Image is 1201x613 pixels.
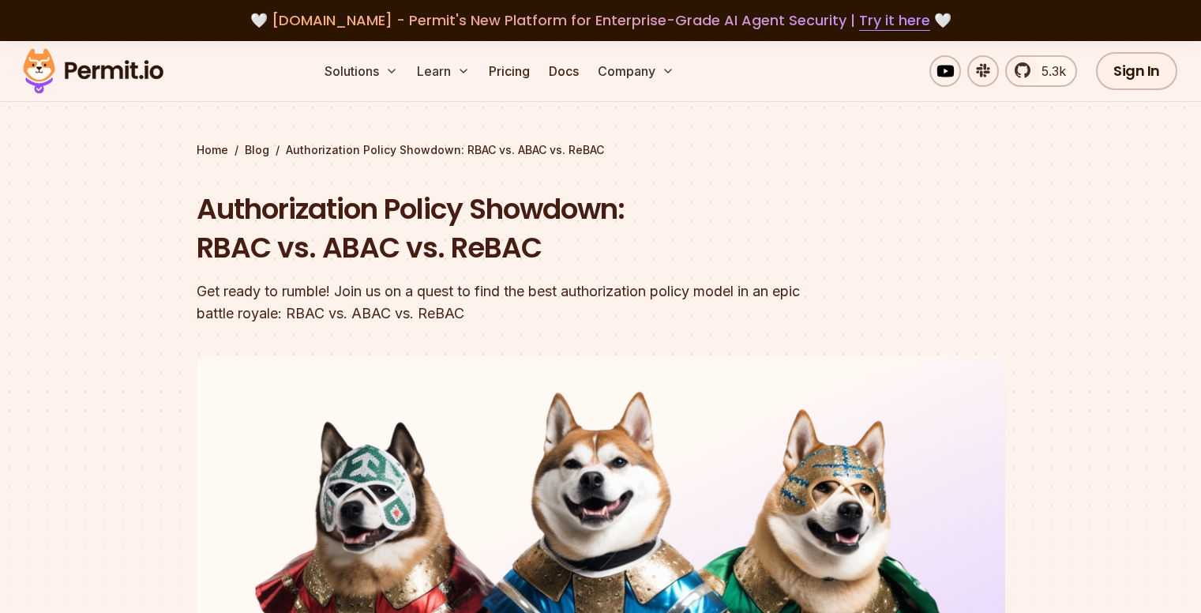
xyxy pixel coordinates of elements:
[411,55,476,87] button: Learn
[197,190,803,268] h1: Authorization Policy Showdown: RBAC vs. ABAC vs. ReBAC
[245,142,269,158] a: Blog
[1096,52,1177,90] a: Sign In
[16,44,171,98] img: Permit logo
[1005,55,1077,87] a: 5.3k
[859,10,930,31] a: Try it here
[272,10,930,30] span: [DOMAIN_NAME] - Permit's New Platform for Enterprise-Grade AI Agent Security |
[542,55,585,87] a: Docs
[197,142,228,158] a: Home
[591,55,681,87] button: Company
[38,9,1163,32] div: 🤍 🤍
[197,142,1005,158] div: / /
[482,55,536,87] a: Pricing
[197,280,803,325] div: Get ready to rumble! Join us on a quest to find the best authorization policy model in an epic ba...
[1032,62,1066,81] span: 5.3k
[318,55,404,87] button: Solutions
